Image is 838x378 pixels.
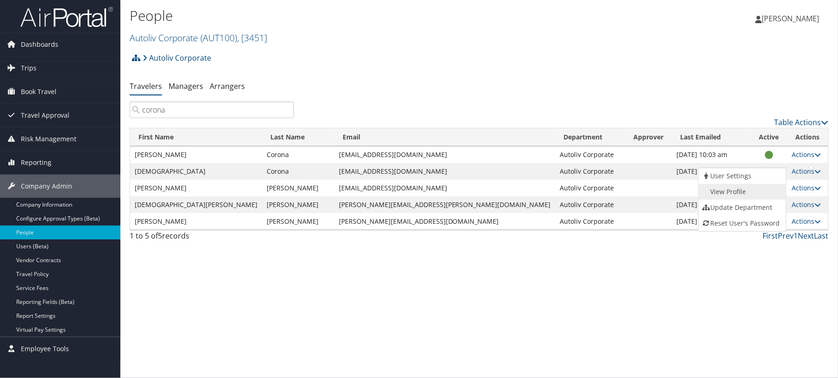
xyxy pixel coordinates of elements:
td: [PERSON_NAME] [262,196,334,213]
td: [DATE] 6:26 pm [672,213,751,230]
a: 1 [794,231,798,241]
a: Managers [169,81,203,91]
a: Actions [792,183,821,192]
th: Email: activate to sort column ascending [334,128,556,146]
a: Actions [792,150,821,159]
span: Travel Approval [21,104,69,127]
img: airportal-logo.png [20,6,113,28]
td: [DATE] 9:16 am [672,163,751,180]
span: , [ 3451 ] [237,31,267,44]
a: Arrangers [210,81,245,91]
td: [EMAIL_ADDRESS][DOMAIN_NAME] [334,146,556,163]
th: Last Emailed: activate to sort column ascending [672,128,751,146]
th: Actions [788,128,828,146]
td: [DEMOGRAPHIC_DATA] [130,163,262,180]
a: Prev [778,231,794,241]
td: [PERSON_NAME][EMAIL_ADDRESS][PERSON_NAME][DOMAIN_NAME] [334,196,556,213]
span: Risk Management [21,127,76,151]
td: [PERSON_NAME] [130,146,262,163]
span: Book Travel [21,80,56,103]
span: Employee Tools [21,337,69,360]
td: [PERSON_NAME] [262,213,334,230]
td: Corona [262,163,334,180]
span: Trips [21,57,37,80]
td: Autoliv Corporate [556,163,625,180]
td: Autoliv Corporate [556,196,625,213]
span: Dashboards [21,33,58,56]
th: First Name: activate to sort column ascending [130,128,262,146]
td: [PERSON_NAME] [130,180,262,196]
a: Next [798,231,814,241]
span: Reporting [21,151,51,174]
a: Actions [792,200,821,209]
a: Last [814,231,829,241]
a: View User's Settings [699,168,784,184]
th: Department: activate to sort column ascending [556,128,625,146]
td: [PERSON_NAME] [262,180,334,196]
h1: People [130,6,596,25]
div: 1 to 5 of records [130,230,294,246]
a: Travelers [130,81,162,91]
td: Autoliv Corporate [556,213,625,230]
span: ( AUT100 ) [200,31,237,44]
a: AirPortal Profile [699,184,784,200]
a: Autoliv Corporate [130,31,267,44]
td: [EMAIL_ADDRESS][DOMAIN_NAME] [334,163,556,180]
span: [PERSON_NAME] [762,13,819,24]
th: Last Name: activate to sort column descending [262,128,334,146]
td: Corona [262,146,334,163]
a: Actions [792,217,821,226]
td: [PERSON_NAME] [130,213,262,230]
td: [DEMOGRAPHIC_DATA][PERSON_NAME] [130,196,262,213]
td: [DATE] 10:03 am [672,146,751,163]
td: Autoliv Corporate [556,180,625,196]
td: Autoliv Corporate [556,146,625,163]
th: Active: activate to sort column ascending [751,128,788,146]
a: Update Department For This Traveler [699,200,784,215]
input: Search [130,101,294,118]
span: 5 [158,231,162,241]
td: [DATE] 3:47 pm [672,196,751,213]
span: Company Admin [21,175,72,198]
a: Reset User's Password [699,215,784,231]
td: [PERSON_NAME][EMAIL_ADDRESS][DOMAIN_NAME] [334,213,556,230]
th: Approver [625,128,672,146]
td: [EMAIL_ADDRESS][DOMAIN_NAME] [334,180,556,196]
a: Actions [792,167,821,176]
a: First [763,231,778,241]
a: Autoliv Corporate [143,49,211,67]
a: [PERSON_NAME] [756,5,829,32]
a: Table Actions [775,117,829,127]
